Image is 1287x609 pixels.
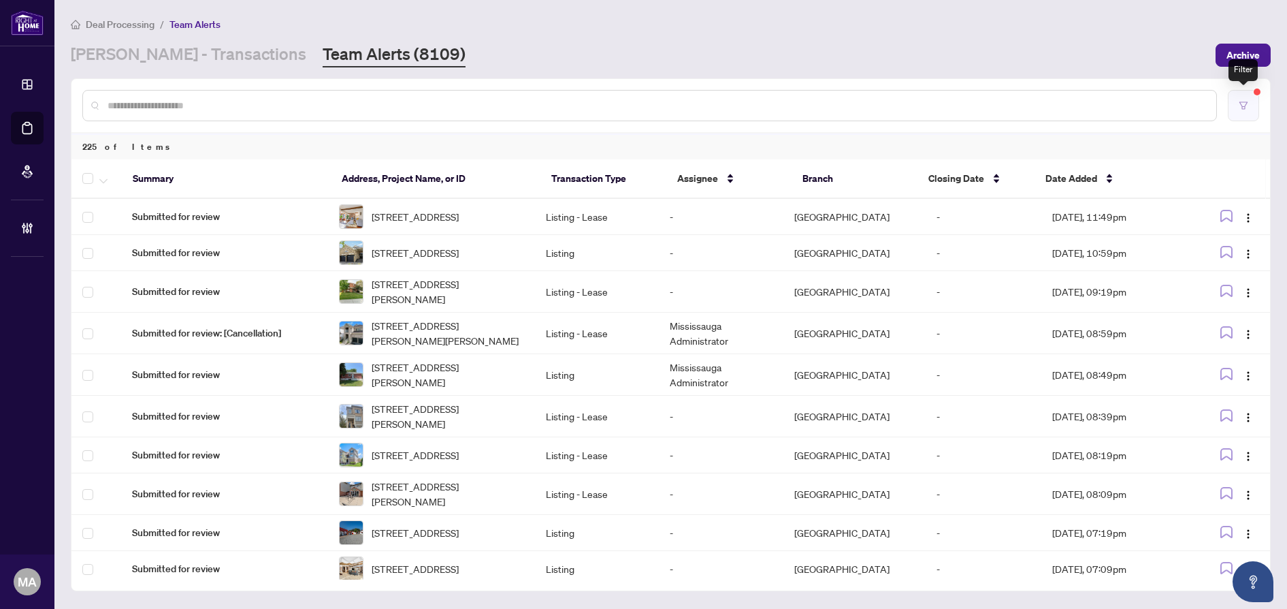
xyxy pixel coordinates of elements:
[1237,322,1259,344] button: Logo
[1237,483,1259,505] button: Logo
[1237,522,1259,544] button: Logo
[372,318,524,348] span: [STREET_ADDRESS][PERSON_NAME][PERSON_NAME]
[1237,364,1259,386] button: Logo
[340,322,363,345] img: thumbnail-img
[132,209,317,224] span: Submitted for review
[132,367,317,382] span: Submitted for review
[169,18,221,31] span: Team Alerts
[783,313,926,354] td: [GEOGRAPHIC_DATA]
[1233,561,1273,602] button: Open asap
[783,235,926,271] td: [GEOGRAPHIC_DATA]
[926,354,1041,396] td: -
[783,396,926,437] td: [GEOGRAPHIC_DATA]
[1239,101,1248,110] span: filter
[783,473,926,515] td: [GEOGRAPHIC_DATA]
[1243,213,1254,223] img: Logo
[372,401,524,431] span: [STREET_ADDRESS][PERSON_NAME]
[1237,444,1259,466] button: Logo
[372,360,524,390] span: [STREET_ADDRESS][PERSON_NAME]
[372,561,459,576] span: [STREET_ADDRESS]
[783,271,926,313] td: [GEOGRAPHIC_DATA]
[535,437,659,473] td: Listing - Lease
[677,171,718,186] span: Assignee
[783,199,926,235] td: [GEOGRAPHIC_DATA]
[1237,558,1259,580] button: Logo
[71,20,80,29] span: home
[132,326,317,341] span: Submitted for review: [Cancellation]
[1041,235,1190,271] td: [DATE], 10:59pm
[372,448,459,463] span: [STREET_ADDRESS]
[535,313,659,354] td: Listing - Lease
[132,409,317,424] span: Submitted for review
[340,205,363,228] img: thumbnail-img
[535,396,659,437] td: Listing - Lease
[323,43,466,67] a: Team Alerts (8109)
[783,354,926,396] td: [GEOGRAPHIC_DATA]
[132,486,317,501] span: Submitted for review
[340,482,363,505] img: thumbnail-img
[659,235,783,271] td: -
[1041,271,1190,313] td: [DATE], 09:19pm
[132,561,317,576] span: Submitted for review
[926,199,1041,235] td: -
[132,284,317,299] span: Submitted for review
[132,525,317,540] span: Submitted for review
[535,515,659,551] td: Listing
[783,515,926,551] td: [GEOGRAPHIC_DATA]
[1237,242,1259,264] button: Logo
[659,199,783,235] td: -
[926,473,1041,515] td: -
[926,515,1041,551] td: -
[1041,551,1190,587] td: [DATE], 07:09pm
[926,235,1041,271] td: -
[340,241,363,264] img: thumbnail-img
[71,134,1270,159] div: 225 of Items
[535,235,659,271] td: Listing
[659,473,783,515] td: -
[340,405,363,428] img: thumbnail-img
[926,313,1041,354] td: -
[1243,287,1254,298] img: Logo
[1237,281,1259,302] button: Logo
[535,551,659,587] td: Listing
[535,473,659,515] td: Listing - Lease
[372,525,459,540] span: [STREET_ADDRESS]
[372,245,459,260] span: [STREET_ADDRESS]
[1243,490,1254,501] img: Logo
[1243,249,1254,260] img: Logo
[340,443,363,467] img: thumbnail-img
[1041,354,1190,396] td: [DATE], 08:49pm
[340,363,363,386] img: thumbnail-img
[1237,206,1259,228] button: Logo
[132,448,317,463] span: Submitted for review
[535,271,659,313] td: Listing - Lease
[659,354,783,396] td: Mississauga Administrator
[659,271,783,313] td: -
[340,557,363,580] img: thumbnail-img
[340,280,363,303] img: thumbnail-img
[1041,437,1190,473] td: [DATE], 08:19pm
[666,159,792,199] th: Assignee
[132,245,317,260] span: Submitted for review
[1243,529,1254,540] img: Logo
[1228,59,1258,81] div: Filter
[659,515,783,551] td: -
[86,18,154,31] span: Deal Processing
[540,159,666,199] th: Transaction Type
[1243,412,1254,423] img: Logo
[1237,405,1259,427] button: Logo
[1041,313,1190,354] td: [DATE], 08:59pm
[1243,451,1254,462] img: Logo
[372,479,524,509] span: [STREET_ADDRESS][PERSON_NAME]
[71,43,306,67] a: [PERSON_NAME] - Transactions
[1243,329,1254,340] img: Logo
[1035,159,1186,199] th: Date Added
[928,171,984,186] span: Closing Date
[1041,515,1190,551] td: [DATE], 07:19pm
[926,396,1041,437] td: -
[1228,90,1259,121] button: filter
[659,551,783,587] td: -
[792,159,917,199] th: Branch
[11,10,44,35] img: logo
[331,159,540,199] th: Address, Project Name, or ID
